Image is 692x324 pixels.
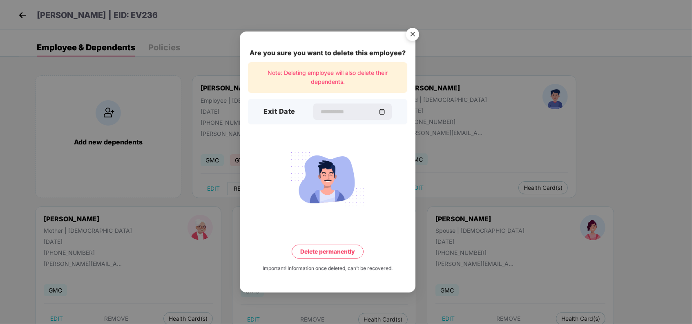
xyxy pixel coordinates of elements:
[282,147,373,211] img: svg+xml;base64,PHN2ZyB4bWxucz0iaHR0cDovL3d3dy53My5vcmcvMjAwMC9zdmciIHdpZHRoPSIyMjQiIGhlaWdodD0iMT...
[379,108,385,115] img: svg+xml;base64,PHN2ZyBpZD0iQ2FsZW5kYXItMzJ4MzIiIHhtbG5zPSJodHRwOi8vd3d3LnczLm9yZy8yMDAwL3N2ZyIgd2...
[401,24,423,46] button: Close
[292,244,364,258] button: Delete permanently
[248,62,407,93] div: Note: Deleting employee will also delete their dependents.
[401,24,424,47] img: svg+xml;base64,PHN2ZyB4bWxucz0iaHR0cDovL3d3dy53My5vcmcvMjAwMC9zdmciIHdpZHRoPSI1NiIgaGVpZ2h0PSI1Ni...
[263,106,295,117] h3: Exit Date
[248,48,407,58] div: Are you sure you want to delete this employee?
[263,264,393,272] div: Important! Information once deleted, can’t be recovered.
